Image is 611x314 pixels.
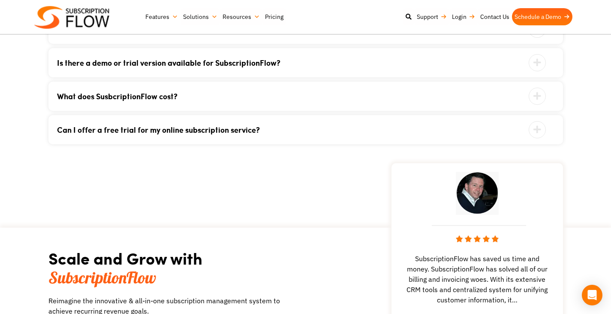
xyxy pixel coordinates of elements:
h2: Scale and Grow with [48,249,284,287]
span: SubscriptionFlow [48,267,156,288]
a: Pricing [262,8,286,25]
img: stars [456,235,499,242]
a: What does SusbcriptionFlow cost? [57,92,533,100]
a: Login [449,8,478,25]
a: Can I offer a free trial for my online subscription service? [57,126,533,134]
a: Features [143,8,181,25]
a: Support [414,8,449,25]
span: SubscriptionFlow has saved us time and money. SubscriptionFlow has solved all of our billing and ... [396,253,559,305]
a: Is there a demo or trial version available for SubscriptionFlow? [57,59,533,67]
a: Resources [220,8,262,25]
div: Open Intercom Messenger [582,285,602,305]
img: testimonial [456,172,499,215]
a: Solutions [181,8,220,25]
img: Subscriptionflow [34,6,109,29]
a: Schedule a Demo [512,8,572,25]
a: Contact Us [478,8,512,25]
